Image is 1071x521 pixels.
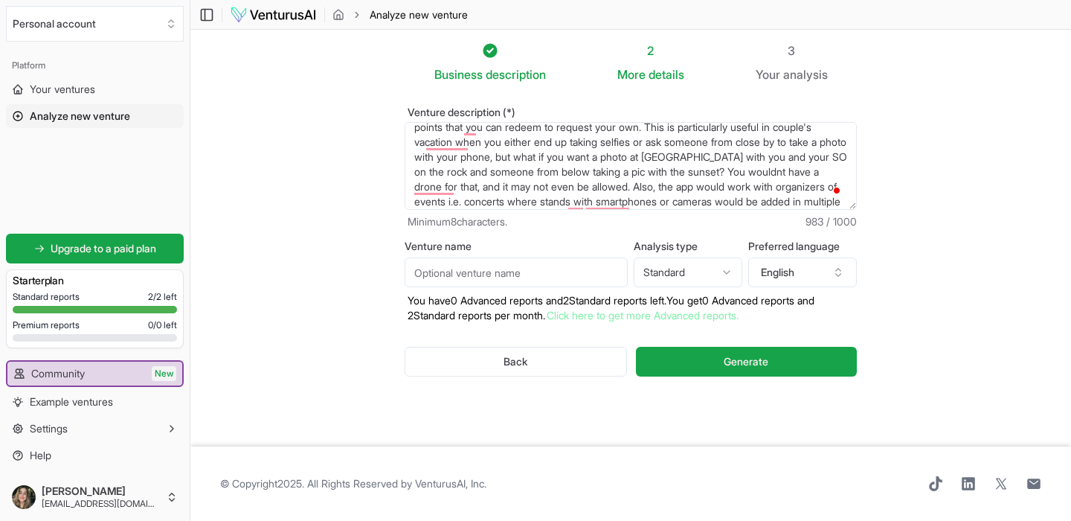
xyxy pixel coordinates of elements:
textarea: To enrich screen reader interactions, please activate Accessibility in Grammarly extension settings [405,122,857,210]
span: Community [31,366,85,381]
button: Generate [636,347,857,377]
label: Analysis type [634,241,742,252]
span: Standard reports [13,291,80,303]
div: 2 [617,42,684,60]
h3: Starter plan [13,273,177,288]
a: Your ventures [6,77,184,101]
button: Select an organization [6,6,184,42]
label: Preferred language [748,241,857,252]
span: Minimum 8 characters. [408,214,507,229]
button: English [748,258,857,287]
span: New [152,366,176,381]
span: description [486,67,546,82]
span: Example ventures [30,394,113,409]
a: CommunityNew [7,362,182,386]
img: ACg8ocJJaJnm1srFG2uPwL56qOTjBXceLAcBG23UdzBHhBqRO044abrnIQ=s96-c [12,485,36,509]
span: Your ventures [30,82,95,97]
span: 0 / 0 left [148,319,177,331]
a: Analyze new venture [6,104,184,128]
span: © Copyright 2025 . All Rights Reserved by . [220,476,486,491]
button: Settings [6,417,184,441]
p: You have 0 Advanced reports and 2 Standard reports left. Y ou get 0 Advanced reports and 2 Standa... [405,293,857,323]
a: Help [6,444,184,467]
label: Venture name [405,241,628,252]
span: analysis [783,67,828,82]
span: More [617,65,646,83]
span: 983 / 1000 [805,214,857,229]
label: Venture description (*) [405,107,857,118]
span: Premium reports [13,319,80,331]
img: logo [230,6,317,24]
nav: breadcrumb [332,7,468,22]
span: Analyze new venture [370,7,468,22]
button: [PERSON_NAME][EMAIL_ADDRESS][DOMAIN_NAME] [6,479,184,515]
span: Upgrade to a paid plan [51,241,156,256]
span: Your [756,65,780,83]
div: Platform [6,54,184,77]
a: VenturusAI, Inc [415,477,484,490]
input: Optional venture name [405,258,628,287]
span: 2 / 2 left [148,291,177,303]
span: Settings [30,421,68,436]
span: Analyze new venture [30,109,130,124]
a: Example ventures [6,390,184,414]
button: Back [405,347,627,377]
span: Help [30,448,51,463]
div: 3 [756,42,828,60]
span: [PERSON_NAME] [42,485,160,498]
a: Click here to get more Advanced reports. [547,309,739,322]
a: Upgrade to a paid plan [6,234,184,263]
span: [EMAIL_ADDRESS][DOMAIN_NAME] [42,498,160,510]
span: details [649,67,684,82]
span: Business [434,65,483,83]
span: Generate [724,354,768,369]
